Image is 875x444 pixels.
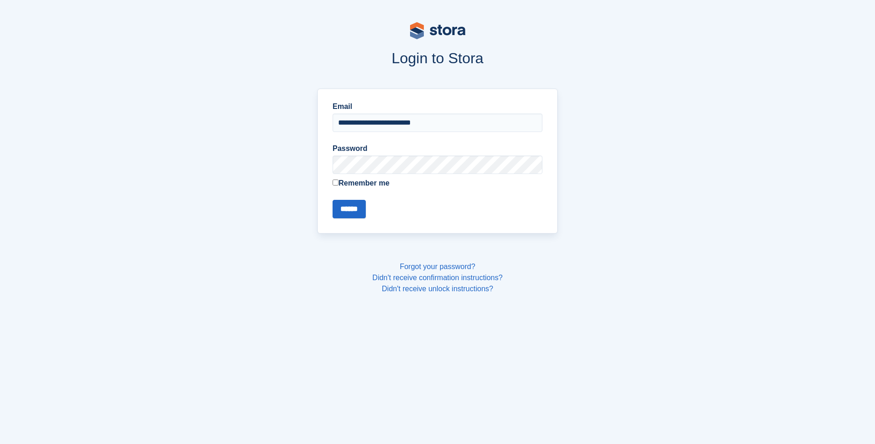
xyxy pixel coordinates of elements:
label: Email [333,101,542,112]
img: stora-logo-53a41332b3708ae10de48c4981b4e9114cc0af31d8433b30ea865607fb682f29.svg [410,22,465,39]
a: Didn't receive confirmation instructions? [372,274,502,282]
input: Remember me [333,180,339,186]
label: Remember me [333,178,542,189]
h1: Login to Stora [142,50,734,66]
a: Didn't receive unlock instructions? [382,285,493,293]
label: Password [333,143,542,154]
a: Forgot your password? [400,263,476,270]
